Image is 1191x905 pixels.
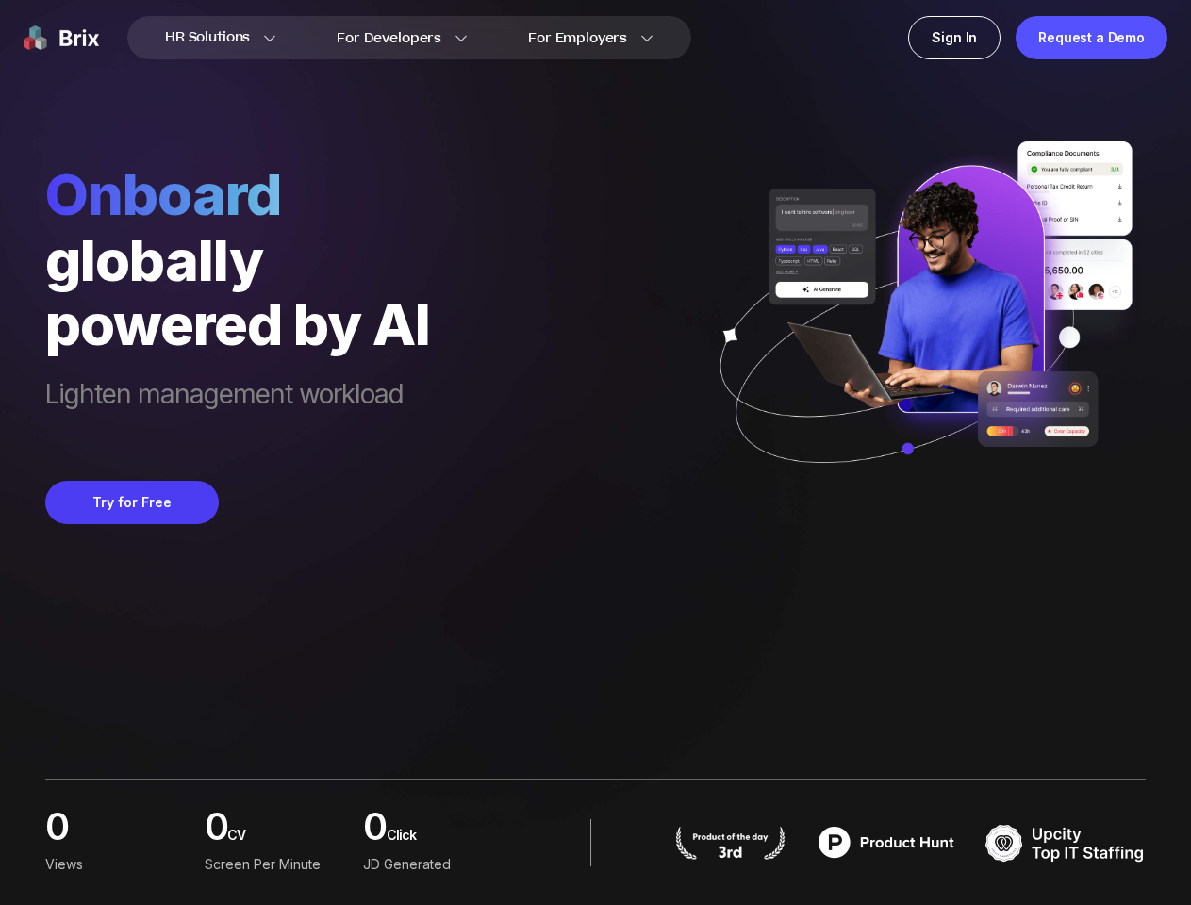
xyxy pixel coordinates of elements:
[165,23,250,53] span: HR Solutions
[387,820,507,861] span: Click
[1016,16,1167,59] a: Request a Demo
[363,854,507,875] div: JD Generated
[45,379,430,443] span: Lighten management workload
[363,810,386,850] span: 0
[45,481,219,524] button: Try for Free
[673,826,787,860] img: product hunt badge
[908,16,1001,59] a: Sign In
[337,28,441,48] span: For Developers
[528,28,627,48] span: For Employers
[205,810,227,850] span: 0
[985,819,1146,866] img: TOP IT STAFFING
[227,820,348,861] span: CV
[45,228,430,292] div: globally
[806,819,967,866] img: product hunt badge
[45,854,190,875] div: Views
[45,292,430,356] div: powered by AI
[696,141,1146,502] img: ai generate
[45,160,430,228] span: Onboard
[205,854,349,875] div: screen per minute
[45,810,68,842] span: 0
